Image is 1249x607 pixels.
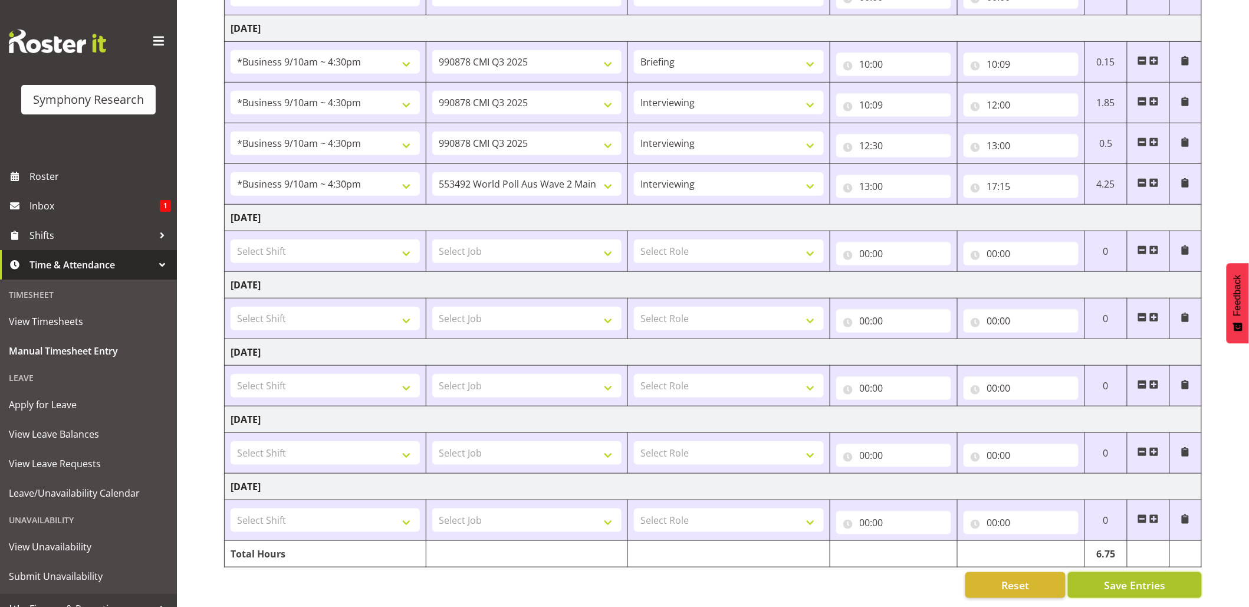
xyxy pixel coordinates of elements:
input: Click to select... [964,242,1079,265]
input: Click to select... [964,175,1079,198]
input: Click to select... [964,376,1079,400]
td: 0 [1084,231,1127,272]
input: Click to select... [836,511,951,534]
td: 0 [1084,366,1127,406]
input: Click to select... [836,376,951,400]
input: Click to select... [964,53,1079,76]
td: 0 [1084,433,1127,474]
td: 0.5 [1084,123,1127,164]
div: Leave [3,366,174,390]
input: Click to select... [964,134,1079,158]
button: Save Entries [1068,572,1202,598]
td: 0 [1084,298,1127,339]
span: Inbox [29,197,160,215]
a: Submit Unavailability [3,562,174,591]
input: Click to select... [836,242,951,265]
input: Click to select... [964,444,1079,467]
td: Total Hours [225,541,426,567]
div: Timesheet [3,283,174,307]
td: [DATE] [225,339,1202,366]
span: Reset [1001,578,1029,593]
span: View Timesheets [9,313,168,330]
input: Click to select... [836,175,951,198]
span: Feedback [1232,275,1243,316]
td: 1.85 [1084,83,1127,123]
button: Feedback - Show survey [1227,263,1249,343]
input: Click to select... [964,511,1079,534]
a: Leave/Unavailability Calendar [3,478,174,508]
input: Click to select... [964,93,1079,117]
td: [DATE] [225,272,1202,298]
span: Leave/Unavailability Calendar [9,484,168,502]
input: Click to select... [964,309,1079,333]
td: 0.15 [1084,42,1127,83]
input: Click to select... [836,134,951,158]
span: 1 [160,200,171,212]
a: View Unavailability [3,532,174,562]
div: Unavailability [3,508,174,532]
a: Manual Timesheet Entry [3,336,174,366]
a: Apply for Leave [3,390,174,419]
input: Click to select... [836,53,951,76]
td: [DATE] [225,406,1202,433]
span: Time & Attendance [29,256,153,274]
td: [DATE] [225,15,1202,42]
a: View Leave Requests [3,449,174,478]
td: [DATE] [225,205,1202,231]
span: Roster [29,168,171,185]
img: Rosterit website logo [9,29,106,53]
span: Submit Unavailability [9,567,168,585]
input: Click to select... [836,444,951,467]
div: Symphony Research [33,91,144,109]
span: Manual Timesheet Entry [9,342,168,360]
span: View Leave Requests [9,455,168,473]
td: [DATE] [225,474,1202,500]
span: Save Entries [1104,578,1165,593]
td: 4.25 [1084,164,1127,205]
span: Shifts [29,227,153,244]
button: Reset [965,572,1066,598]
input: Click to select... [836,309,951,333]
a: View Timesheets [3,307,174,336]
span: View Unavailability [9,538,168,556]
a: View Leave Balances [3,419,174,449]
td: 0 [1084,500,1127,541]
td: 6.75 [1084,541,1127,567]
span: View Leave Balances [9,425,168,443]
input: Click to select... [836,93,951,117]
span: Apply for Leave [9,396,168,414]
